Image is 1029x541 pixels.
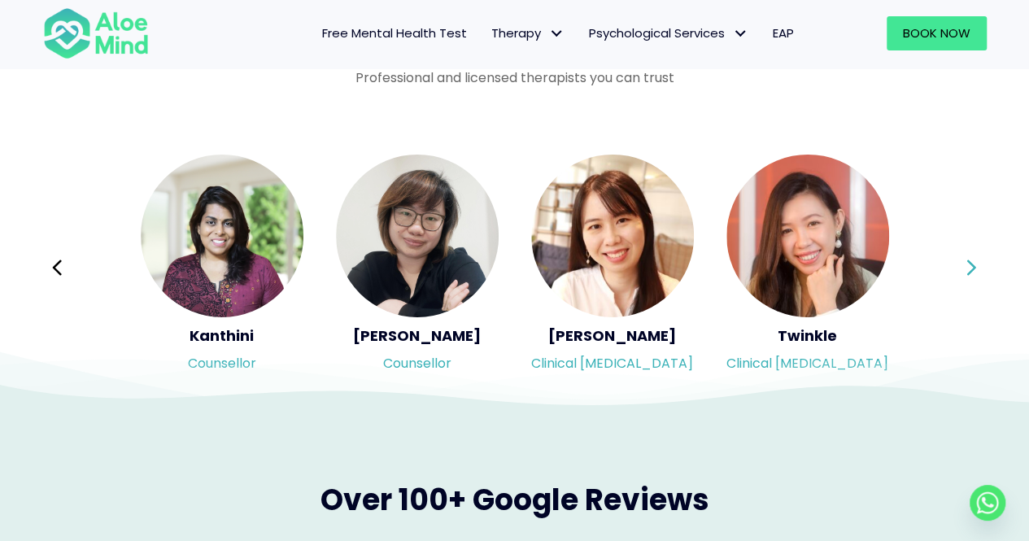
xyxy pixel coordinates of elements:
img: <h5>Kanthini</h5><p>Counsellor</p> [141,155,303,317]
p: Professional and licensed therapists you can trust [43,68,987,87]
a: EAP [761,16,806,50]
a: Free Mental Health Test [310,16,479,50]
h5: Kanthini [141,325,303,346]
img: <h5>Kher Yin</h5><p>Clinical psychologist</p> [531,155,694,317]
a: Psychological ServicesPsychological Services: submenu [577,16,761,50]
img: <h5>Twinkle</h5><p>Clinical psychologist</p> [726,155,889,317]
img: <h5>Yvonne</h5><p>Counsellor</p> [336,155,499,317]
span: Free Mental Health Test [322,24,467,41]
h5: Twinkle [726,325,889,346]
span: Book Now [903,24,970,41]
a: <h5>Twinkle</h5><p>Clinical psychologist</p> TwinkleClinical [MEDICAL_DATA] [726,155,889,381]
h5: [PERSON_NAME] [336,325,499,346]
div: Slide 8 of 3 [531,153,694,382]
div: Slide 7 of 3 [336,153,499,382]
a: TherapyTherapy: submenu [479,16,577,50]
a: <h5>Kanthini</h5><p>Counsellor</p> KanthiniCounsellor [141,155,303,381]
div: Slide 9 of 3 [726,153,889,382]
h5: [PERSON_NAME] [531,325,694,346]
img: Aloe mind Logo [43,7,149,60]
span: EAP [773,24,794,41]
a: <h5>Kher Yin</h5><p>Clinical psychologist</p> [PERSON_NAME]Clinical [MEDICAL_DATA] [531,155,694,381]
span: Therapy: submenu [545,22,569,46]
span: Therapy [491,24,565,41]
div: Slide 6 of 3 [141,153,303,382]
a: <h5>Yvonne</h5><p>Counsellor</p> [PERSON_NAME]Counsellor [336,155,499,381]
span: Over 100+ Google Reviews [320,479,709,521]
span: Psychological Services: submenu [729,22,752,46]
span: Psychological Services [589,24,748,41]
nav: Menu [170,16,806,50]
a: Whatsapp [970,485,1005,521]
a: Book Now [887,16,987,50]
